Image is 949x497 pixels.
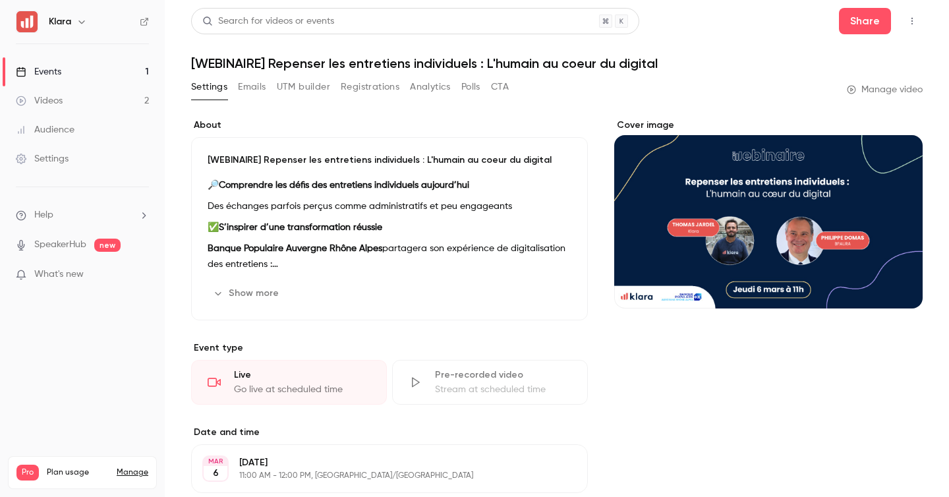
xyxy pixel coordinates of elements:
[49,15,71,28] h6: Klara
[461,76,480,98] button: Polls
[34,208,53,222] span: Help
[238,76,266,98] button: Emails
[213,467,219,480] p: 6
[341,76,399,98] button: Registrations
[191,341,588,355] p: Event type
[94,239,121,252] span: new
[208,219,571,235] p: ✅
[219,223,382,232] strong: S’inspirer d’une transformation réussie
[435,368,571,382] div: Pre-recorded video
[435,383,571,396] div: Stream at scheduled time
[16,65,61,78] div: Events
[410,76,451,98] button: Analytics
[392,360,588,405] div: Pre-recorded videoStream at scheduled time
[16,152,69,165] div: Settings
[16,465,39,481] span: Pro
[208,241,571,272] p: partagera son expérience de digitalisation des entretiens :
[277,76,330,98] button: UTM builder
[614,119,923,308] section: Cover image
[191,55,923,71] h1: [WEBINAIRE] Repenser les entretiens individuels : L'humain au coeur du digital
[219,181,469,190] strong: Comprendre les défis des entretiens individuels aujourd’hui
[847,83,923,96] a: Manage video
[191,426,588,439] label: Date and time
[34,238,86,252] a: SpeakerHub
[234,383,370,396] div: Go live at scheduled time
[191,119,588,132] label: About
[239,471,518,481] p: 11:00 AM - 12:00 PM, [GEOGRAPHIC_DATA]/[GEOGRAPHIC_DATA]
[239,456,518,469] p: [DATE]
[839,8,891,34] button: Share
[16,123,74,136] div: Audience
[208,177,571,193] p: 🔎
[133,269,149,281] iframe: Noticeable Trigger
[208,154,571,167] p: [WEBINAIRE] Repenser les entretiens individuels : L'humain au coeur du digital
[16,94,63,107] div: Videos
[34,268,84,281] span: What's new
[47,467,109,478] span: Plan usage
[234,368,370,382] div: Live
[202,15,334,28] div: Search for videos or events
[208,244,382,253] strong: Banque Populaire Auvergne Rhône Alpes
[191,76,227,98] button: Settings
[191,360,387,405] div: LiveGo live at scheduled time
[117,467,148,478] a: Manage
[208,283,287,304] button: Show more
[16,11,38,32] img: Klara
[204,457,227,466] div: MAR
[16,208,149,222] li: help-dropdown-opener
[614,119,923,132] label: Cover image
[208,198,571,214] p: Des échanges parfois perçus comme administratifs et peu engageants
[491,76,509,98] button: CTA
